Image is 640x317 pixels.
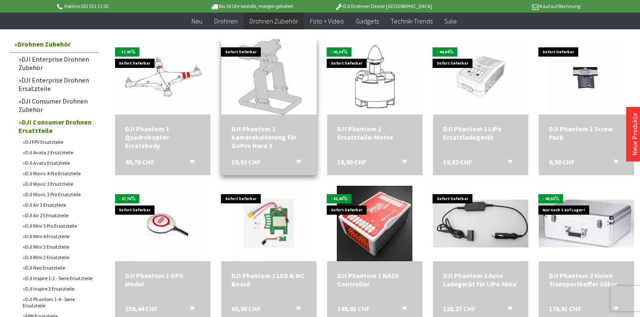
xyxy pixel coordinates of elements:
[18,158,98,168] a: DJI Avata Ersatzteile
[18,168,98,179] a: DJI Mavic 4 Pro Ersatzteile
[337,125,412,141] a: DJI Phantom 1 Ersatzteile: Motor 19,90 CHF In den Warenkorb
[18,137,98,147] a: DJ FPV Ersatzteile
[286,304,306,315] button: In den Warenkorb
[433,200,528,247] img: DJI Phantom 2 Auto Ladegerät für LiPo Akku
[118,39,208,114] img: DJI Phantom 1 Quadrokopter Ersatzbody
[385,13,438,30] a: Technik-Trends
[18,242,98,252] a: DJI Mini 3 Ersatzteile
[443,271,518,288] a: DJI Phantom 2 Auto Ladegerät für LiPo Akku 128,27 CHF In den Warenkorb
[327,45,422,109] img: DJI Phantom 1 Ersatzteile: Motor
[231,271,307,288] div: DJI Phantom 1 LED & MC Board
[18,262,98,273] a: DJI Neo Ersatzteile
[125,125,200,150] div: DJI Phantom 1 Quadrokopter Ersatzbody
[356,17,379,25] span: Gadgets
[443,304,475,313] span: 128,27 CHF
[549,158,574,166] span: 6,90 CHF
[438,13,463,30] a: Sale
[304,13,350,30] a: Foto + Video
[231,304,260,313] span: 69,90 CHF
[10,36,98,53] a: Drohnen Zubehör
[14,95,98,116] a: DJI Consumer Drohnen Zubehör
[231,271,307,288] a: DJI Phantom 1 LED & MC Board 69,90 CHF In den Warenkorb
[497,304,517,315] button: In den Warenkorb
[214,17,238,25] span: Drohnen
[244,13,304,30] a: Drohnen Zubehör
[391,158,412,169] button: In den Warenkorb
[208,13,244,30] a: Drohnen
[549,125,624,141] div: DJI Phantom 1 Screw Pack
[231,125,307,150] a: DJI Phantom 1 Kamerahalterung für GoPro Hero 3 19,92 CHF In den Warenkorb
[497,158,517,169] button: In den Warenkorb
[603,158,623,169] button: In den Warenkorb
[125,186,201,261] img: DJI Phantom 1 GPS Modul
[337,271,412,288] div: DJI Phantom 1 NAZA Controller
[191,17,202,25] span: Neu
[630,113,639,156] a: Neue Produkte
[125,158,154,166] span: 49,78 CHF
[14,116,98,137] a: DJI Consumer Drohnen Ersatzteile
[337,125,412,141] div: DJI Phantom 1 Ersatzteile: Motor
[249,17,298,25] span: Drohnen Zubehör
[539,200,634,247] img: DJI Phantom 2 Vision Transportkoffer Silber
[231,125,307,150] div: DJI Phantom 1 Kamerahalterung für GoPro Hero 3
[337,304,370,313] span: 149,05 CHF
[549,304,581,313] span: 178,91 CHF
[444,17,457,25] span: Sale
[549,125,624,141] a: DJI Phantom 1 Screw Pack 6,90 CHF In den Warenkorb
[223,39,315,114] img: DJI Phantom 1 Kamerahalterung für GoPro Hero 3
[603,304,623,315] button: In den Warenkorb
[337,186,412,261] img: DJI Phantom 1 NAZA Controller
[286,158,306,169] button: In den Warenkorb
[337,158,366,166] span: 19,90 CHF
[449,1,580,11] p: Kauf auf Rechnung
[18,283,98,294] a: DJI Inspire 3 Ersatzteile
[125,304,157,313] span: 159,44 CHF
[125,125,200,150] a: DJI Phantom 1 Quadrokopter Ersatzbody 49,78 CHF In den Warenkorb
[18,273,98,283] a: DJI Inspire 1-2 - Serie Ersatzteile
[18,189,98,200] a: DJI Mavic 3 Pro Ersatzteile
[18,179,98,189] a: DJI Mavic 3 Ersatzteile
[18,294,98,311] a: DJI Phantom 1-4 - Serie Ersatzteile
[18,147,98,158] a: DJI Avata 2 Ersatzteile
[443,271,518,288] div: DJI Phantom 2 Auto Ladegerät für LiPo Akku
[179,304,199,315] button: In den Warenkorb
[14,53,98,74] a: DJI Enterprise Drohnen Zubehör
[18,200,98,210] a: DJI Air 3 Ersatzteile
[231,158,260,166] span: 19,92 CHF
[391,17,433,25] span: Technik-Trends
[549,271,624,288] a: DJI Phantom 2 Vision Transportkoffer Silber 178,91 CHF In den Warenkorb
[443,158,472,166] span: 19,82 CHF
[337,271,412,288] a: DJI Phantom 1 NAZA Controller 149,05 CHF In den Warenkorb
[186,13,208,30] a: Neu
[231,186,307,261] img: DJI Phantom 1 LED & MC Board
[14,74,98,95] a: DJI Enterprise Drohnen Ersatzteile
[549,271,624,288] div: DJI Phantom 2 Vision Transportkoffer Silber
[549,39,624,114] img: DJI Phantom 1 Screw Pack
[391,304,412,315] button: In den Warenkorb
[18,231,98,242] a: DJI Mini 4 Ersatzteile
[433,42,528,112] img: DJI Phantom 1 LiPo Ersatzladegerät
[310,17,344,25] span: Foto + Video
[350,13,385,30] a: Gadgets
[125,271,200,288] a: DJI Phantom 1 GPS Modul 159,44 CHF In den Warenkorb
[55,1,186,11] p: Hotline 032 511 11 03
[443,125,518,141] a: DJI Phantom 1 LiPo Ersatzladegerät 19,82 CHF In den Warenkorb
[18,221,98,231] a: DJI Mini 5 Pro Ersatzteile
[18,252,98,262] a: DJI Mini 2 Ersatzteile
[179,158,199,169] button: In den Warenkorb
[318,1,449,11] p: DJI Drohnen Dealer [GEOGRAPHIC_DATA]
[186,1,317,11] p: Bis 16 Uhr bestellt, morgen geliefert.
[125,271,200,288] div: DJI Phantom 1 GPS Modul
[18,210,98,221] a: DJI Air 2S Ersatzteile
[443,125,518,141] div: DJI Phantom 1 LiPo Ersatzladegerät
